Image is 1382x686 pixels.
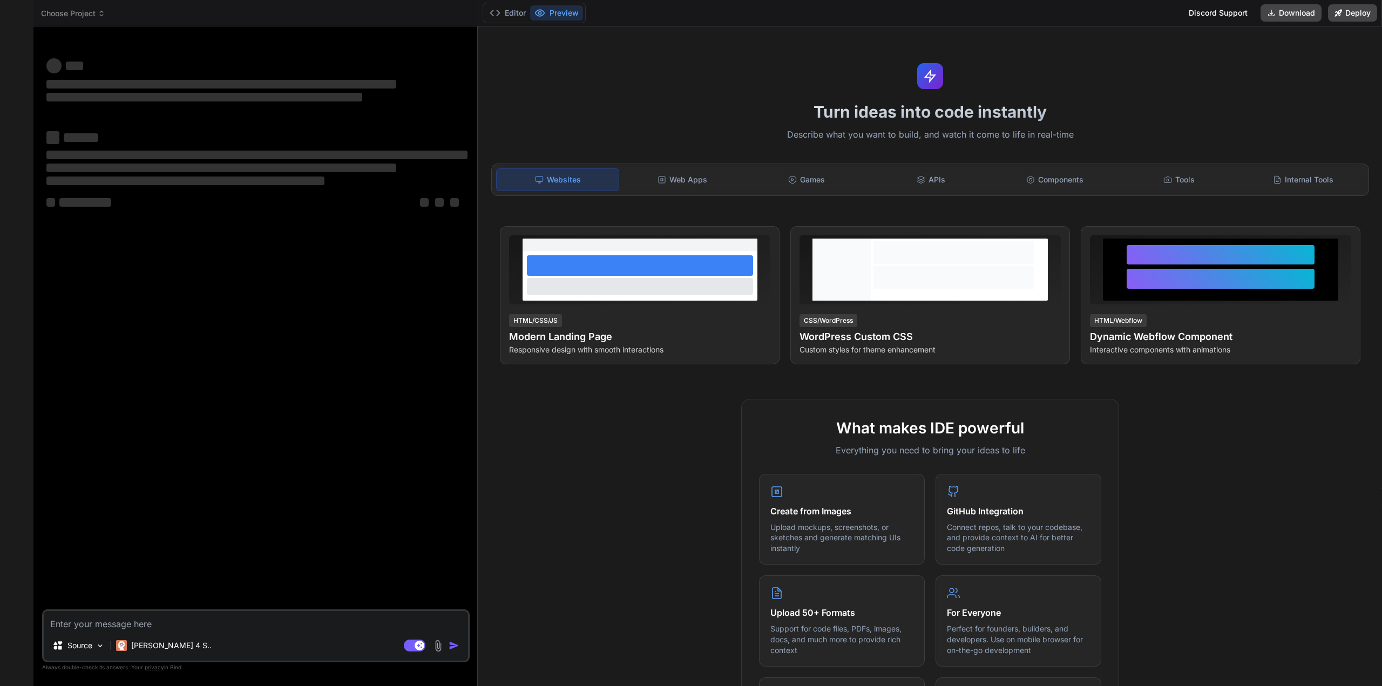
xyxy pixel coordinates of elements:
h4: Modern Landing Page [509,329,770,344]
button: Preview [530,5,583,21]
h4: Upload 50+ Formats [770,606,913,619]
span: ‌ [66,62,83,70]
div: HTML/Webflow [1090,314,1147,327]
span: ‌ [46,58,62,73]
div: Components [994,168,1116,191]
h2: What makes IDE powerful [759,417,1101,439]
span: ‌ [46,80,396,89]
img: attachment [432,640,444,652]
button: Download [1261,4,1322,22]
div: Tools [1118,168,1240,191]
div: Internal Tools [1242,168,1364,191]
div: Games [746,168,868,191]
p: [PERSON_NAME] 4 S.. [131,640,212,651]
div: HTML/CSS/JS [509,314,562,327]
h4: WordPress Custom CSS [800,329,1061,344]
span: ‌ [46,151,468,159]
p: Interactive components with animations [1090,344,1351,355]
span: ‌ [46,131,59,144]
p: Describe what you want to build, and watch it come to life in real-time [485,128,1376,142]
p: Upload mockups, screenshots, or sketches and generate matching UIs instantly [770,522,913,554]
div: APIs [870,168,992,191]
div: Web Apps [621,168,743,191]
img: icon [449,640,459,651]
p: Source [67,640,92,651]
span: Choose Project [41,8,105,19]
span: ‌ [46,198,55,207]
span: ‌ [46,164,396,172]
h1: Turn ideas into code instantly [485,102,1376,121]
span: ‌ [59,198,111,207]
div: CSS/WordPress [800,314,857,327]
h4: Create from Images [770,505,913,518]
span: ‌ [64,133,98,142]
p: Everything you need to bring your ideas to life [759,444,1101,457]
img: Pick Models [96,641,105,650]
p: Responsive design with smooth interactions [509,344,770,355]
span: ‌ [46,93,362,101]
button: Deploy [1328,4,1377,22]
h4: GitHub Integration [947,505,1090,518]
p: Custom styles for theme enhancement [800,344,1061,355]
h4: For Everyone [947,606,1090,619]
span: ‌ [46,176,324,185]
p: Connect repos, talk to your codebase, and provide context to AI for better code generation [947,522,1090,554]
div: Discord Support [1182,4,1254,22]
span: ‌ [420,198,429,207]
p: Always double-check its answers. Your in Bind [42,662,470,673]
span: ‌ [435,198,444,207]
h4: Dynamic Webflow Component [1090,329,1351,344]
img: Claude 4 Sonnet [116,640,127,651]
p: Support for code files, PDFs, images, docs, and much more to provide rich context [770,623,913,655]
span: privacy [145,664,164,670]
p: Perfect for founders, builders, and developers. Use on mobile browser for on-the-go development [947,623,1090,655]
span: ‌ [450,198,459,207]
div: Websites [496,168,619,191]
button: Editor [485,5,530,21]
